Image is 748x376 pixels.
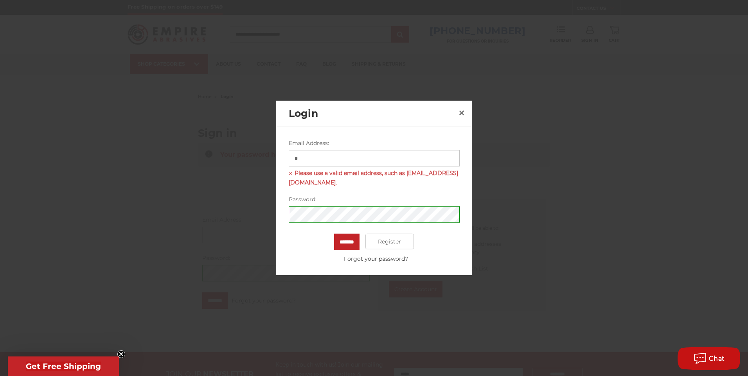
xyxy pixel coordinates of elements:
[678,347,740,370] button: Chat
[709,355,725,362] span: Chat
[289,106,455,121] h2: Login
[293,255,459,263] a: Forgot your password?
[289,168,460,187] span: Please use a valid email address, such as [EMAIL_ADDRESS][DOMAIN_NAME].
[26,362,101,371] span: Get Free Shipping
[117,350,125,358] button: Close teaser
[8,356,119,376] div: Get Free ShippingClose teaser
[365,234,414,249] a: Register
[289,139,460,147] label: Email Address:
[455,106,468,119] a: Close
[289,195,460,204] label: Password:
[458,105,465,120] span: ×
